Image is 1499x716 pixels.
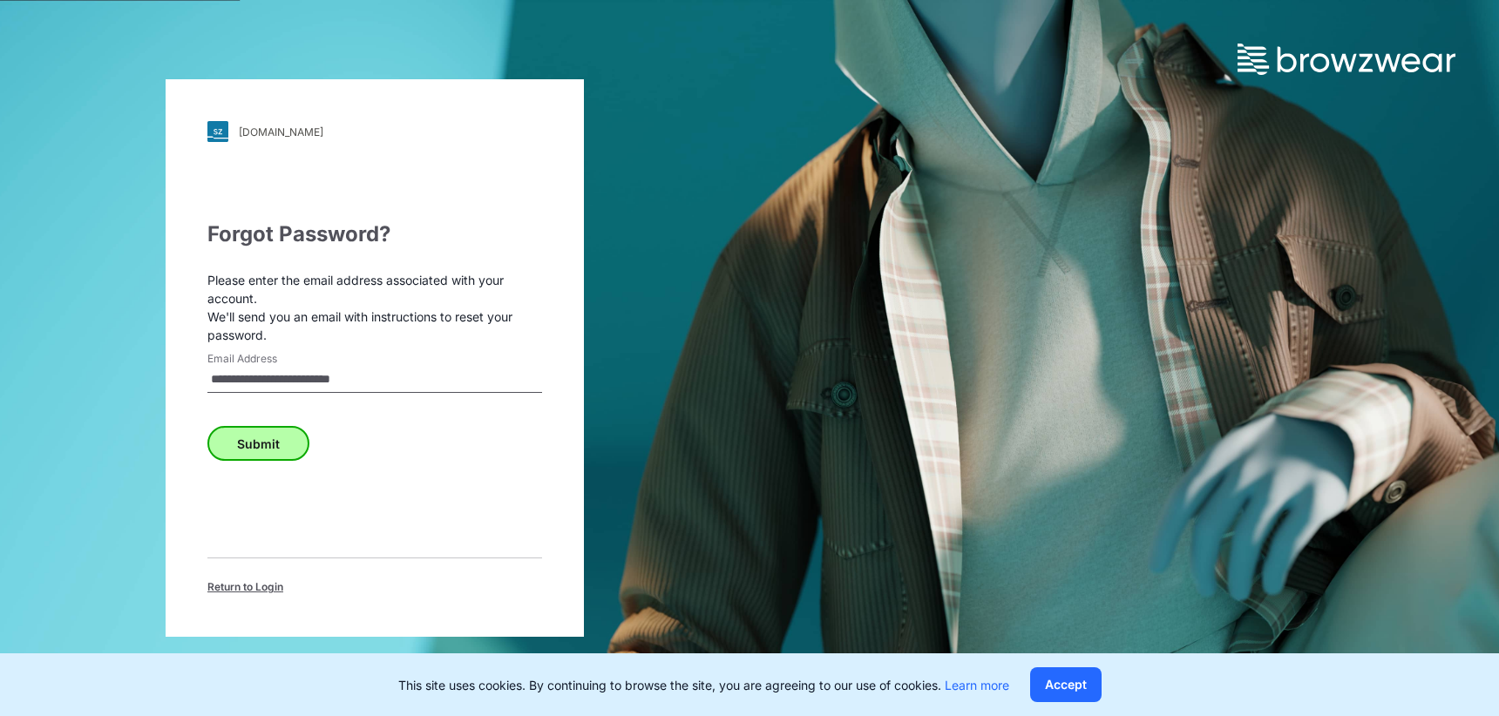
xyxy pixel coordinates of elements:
div: Forgot Password? [207,219,542,250]
img: svg+xml;base64,PHN2ZyB3aWR0aD0iMjgiIGhlaWdodD0iMjgiIHZpZXdCb3g9IjAgMCAyOCAyOCIgZmlsbD0ibm9uZSIgeG... [207,121,228,142]
button: Accept [1030,667,1102,702]
span: Return to Login [207,579,283,595]
a: Learn more [945,678,1009,692]
p: This site uses cookies. By continuing to browse the site, you are agreeing to our use of cookies. [398,676,1009,694]
p: Please enter the email address associated with your account. We'll send you an email with instruc... [207,271,542,344]
img: browzwear-logo.73288ffb.svg [1238,44,1455,75]
a: [DOMAIN_NAME] [207,121,542,142]
div: [DOMAIN_NAME] [239,125,323,138]
button: Submit [207,426,309,461]
label: Email Address [207,351,329,367]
